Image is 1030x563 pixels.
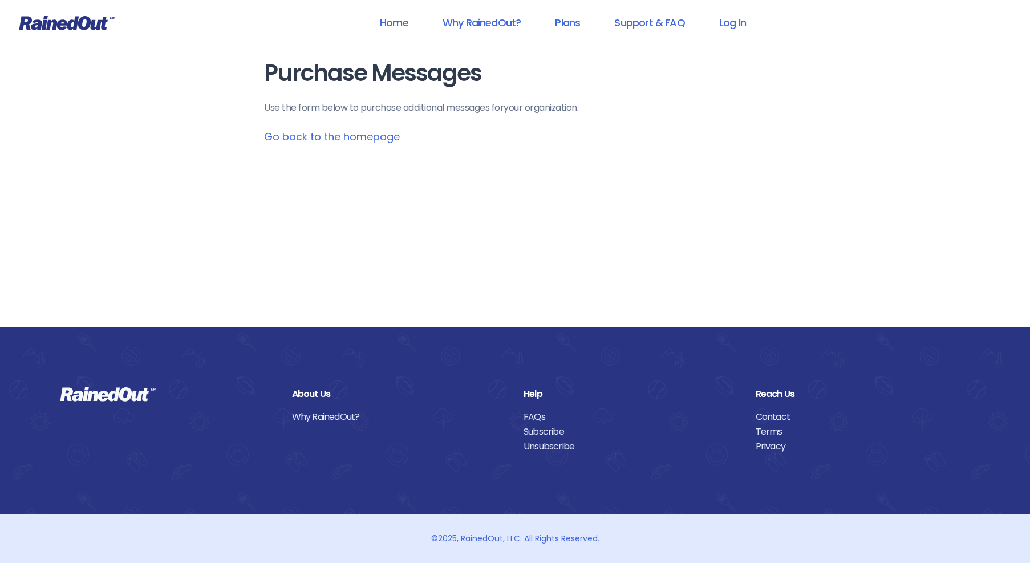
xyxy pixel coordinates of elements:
[292,387,507,402] div: About Us
[264,101,766,115] p: Use the form below to purchase additional messages for your organization .
[524,439,739,454] a: Unsubscribe
[524,424,739,439] a: Subscribe
[756,424,971,439] a: Terms
[524,410,739,424] a: FAQs
[524,387,739,402] div: Help
[264,60,766,86] h1: Purchase Messages
[264,129,400,144] a: Go back to the homepage
[599,10,699,35] a: Support & FAQ
[756,387,971,402] div: Reach Us
[704,10,761,35] a: Log In
[756,410,971,424] a: Contact
[540,10,595,35] a: Plans
[756,439,971,454] a: Privacy
[365,10,423,35] a: Home
[292,410,507,424] a: Why RainedOut?
[428,10,536,35] a: Why RainedOut?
